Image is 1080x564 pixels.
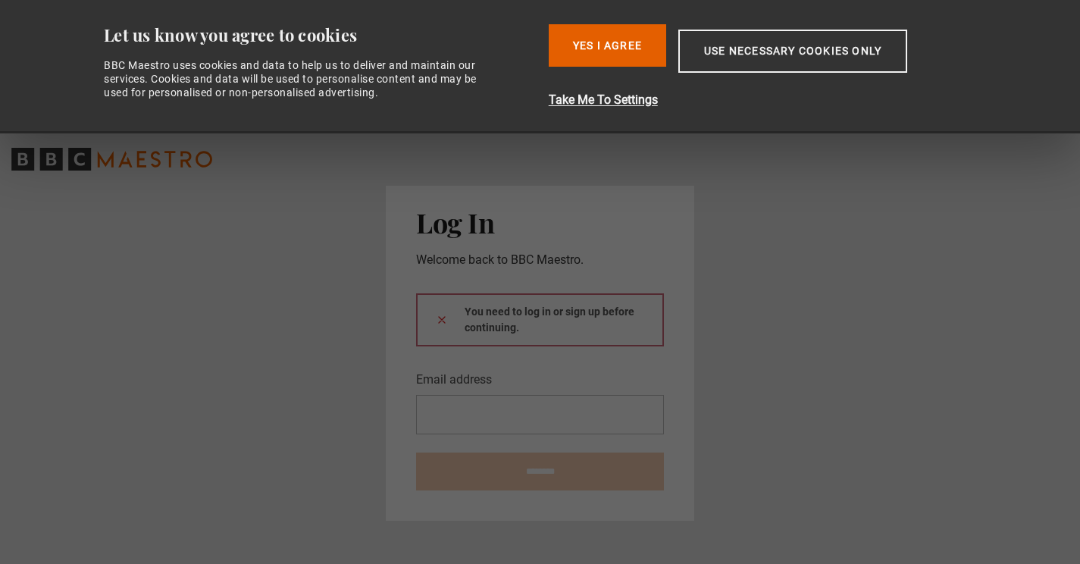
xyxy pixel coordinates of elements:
[678,30,907,73] button: Use necessary cookies only
[549,91,988,109] button: Take Me To Settings
[416,371,492,389] label: Email address
[416,293,664,346] div: You need to log in or sign up before continuing.
[104,24,537,46] div: Let us know you agree to cookies
[416,206,664,238] h2: Log In
[416,251,664,269] p: Welcome back to BBC Maestro.
[11,148,212,171] svg: BBC Maestro
[549,24,666,67] button: Yes I Agree
[104,58,493,100] div: BBC Maestro uses cookies and data to help us to deliver and maintain our services. Cookies and da...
